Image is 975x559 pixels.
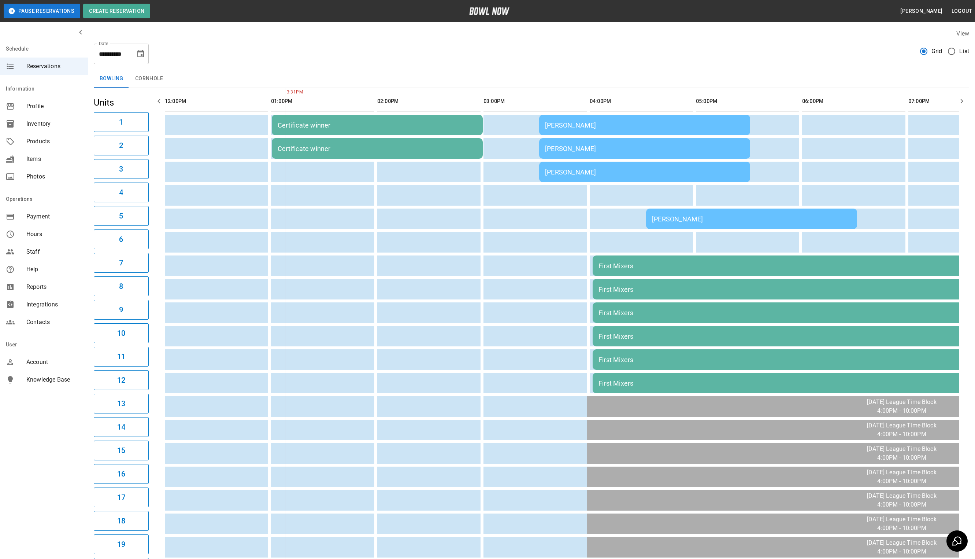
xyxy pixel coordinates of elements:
[278,121,477,129] div: Certificate winner
[4,4,80,18] button: Pause Reservations
[26,62,82,71] span: Reservations
[285,89,287,96] span: 3:31PM
[119,187,123,198] h6: 4
[94,70,969,88] div: inventory tabs
[119,140,123,151] h6: 2
[94,534,149,554] button: 19
[26,247,82,256] span: Staff
[119,304,123,316] h6: 9
[949,4,975,18] button: Logout
[119,163,123,175] h6: 3
[897,4,945,18] button: [PERSON_NAME]
[26,358,82,367] span: Account
[94,159,149,179] button: 3
[94,206,149,226] button: 5
[94,511,149,531] button: 18
[545,168,744,176] div: [PERSON_NAME]
[94,370,149,390] button: 12
[117,445,125,456] h6: 15
[931,47,942,56] span: Grid
[94,136,149,155] button: 2
[119,257,123,269] h6: 7
[94,112,149,132] button: 1
[94,183,149,202] button: 4
[271,91,374,112] th: 01:00PM
[26,318,82,327] span: Contacts
[545,121,744,129] div: [PERSON_NAME]
[26,119,82,128] span: Inventory
[94,229,149,249] button: 6
[956,30,969,37] label: View
[119,116,123,128] h6: 1
[26,283,82,291] span: Reports
[165,91,268,112] th: 12:00PM
[94,394,149,413] button: 13
[959,47,969,56] span: List
[94,97,149,109] h5: Units
[94,300,149,320] button: 9
[94,441,149,460] button: 15
[119,210,123,222] h6: 5
[652,215,851,223] div: [PERSON_NAME]
[483,91,587,112] th: 03:00PM
[133,47,148,61] button: Choose date, selected date is Oct 12, 2025
[83,4,150,18] button: Create Reservation
[26,102,82,111] span: Profile
[94,464,149,484] button: 16
[26,155,82,163] span: Items
[117,351,125,363] h6: 11
[94,70,129,88] button: Bowling
[117,468,125,480] h6: 16
[26,265,82,274] span: Help
[119,233,123,245] h6: 6
[469,7,509,15] img: logo
[377,91,481,112] th: 02:00PM
[117,374,125,386] h6: 12
[94,347,149,367] button: 11
[119,280,123,292] h6: 8
[26,212,82,221] span: Payment
[26,300,82,309] span: Integrations
[94,253,149,273] button: 7
[94,323,149,343] button: 10
[94,417,149,437] button: 14
[545,145,744,152] div: [PERSON_NAME]
[117,327,125,339] h6: 10
[117,421,125,433] h6: 14
[26,137,82,146] span: Products
[26,375,82,384] span: Knowledge Base
[94,276,149,296] button: 8
[26,172,82,181] span: Photos
[117,538,125,550] h6: 19
[129,70,169,88] button: Cornhole
[278,145,477,152] div: Certificate winner
[26,230,82,239] span: Hours
[117,398,125,409] h6: 13
[94,488,149,507] button: 17
[117,492,125,503] h6: 17
[117,515,125,527] h6: 18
